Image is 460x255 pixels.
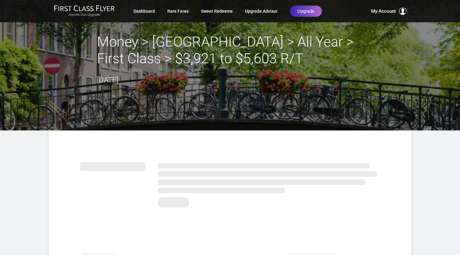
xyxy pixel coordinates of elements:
img: First Class Flyer [54,5,115,11]
time: [DATE] [97,76,118,84]
a: Dashboard [134,6,155,17]
a: Upgrade Advisor [245,6,278,17]
span: My Account [371,7,396,15]
img: summary.svg [80,155,380,211]
h2: Money > [GEOGRAPHIC_DATA] > All Year > First Class > $3,921 to $5,603 R/T [97,33,363,67]
a: First Class FlyerAnyone Can Upgrade [54,5,115,17]
a: Rare Fares [167,6,189,17]
a: Sweet Redeems [201,6,233,17]
small: Anyone Can Upgrade [54,13,115,17]
a: Upgrade [290,6,322,17]
button: My Account [371,7,406,15]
